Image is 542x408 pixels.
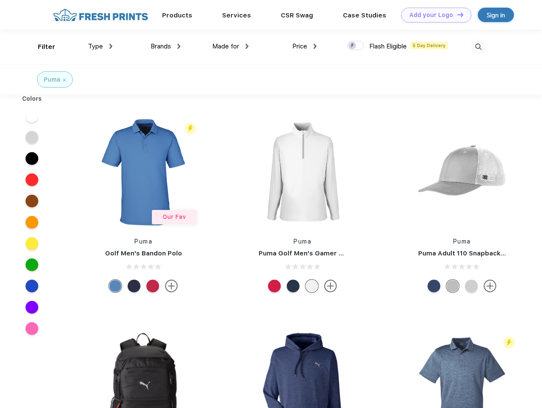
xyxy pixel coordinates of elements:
[410,42,448,49] span: 5 Day Delivery
[428,280,440,292] div: Peacoat with Qut Shd
[246,116,359,229] img: func=resize&h=266
[484,280,496,292] img: more.svg
[134,238,152,245] a: Puma
[163,213,186,220] span: Our Fav
[212,42,239,50] span: Made for
[287,280,300,292] div: Navy Blazer
[314,44,317,49] img: dropdown.png
[292,42,307,50] span: Price
[305,280,318,292] div: Bright White
[294,238,311,245] a: Puma
[465,280,478,292] div: Quarry Brt Whit
[87,116,200,229] img: func=resize&h=266
[109,44,112,49] img: dropdown.png
[405,116,519,229] img: func=resize&h=266
[105,249,182,257] a: Golf Men's Bandon Polo
[146,280,159,292] div: Ski Patrol
[185,123,196,134] img: flash_active_toggle.svg
[471,40,485,54] img: desktop_search.svg
[457,12,463,17] img: DT
[38,42,55,52] div: Filter
[453,238,471,245] a: Puma
[245,44,248,49] img: dropdown.png
[151,42,171,50] span: Brands
[165,280,178,292] img: more.svg
[409,11,453,19] div: Add your Logo
[268,280,281,292] div: Ski Patrol
[503,337,515,348] img: flash_active_toggle.svg
[44,75,60,84] div: Puma
[222,11,251,19] a: Services
[281,11,313,19] a: CSR Swag
[369,42,407,50] span: Flash Eligible
[487,10,505,20] div: Sign in
[478,8,514,22] a: Sign in
[128,280,140,292] div: Navy Blazer
[259,249,393,257] a: Puma Golf Men's Gamer Golf Quarter-Zip
[51,8,151,23] img: fo%20logo%202.webp
[88,42,103,50] span: Type
[446,280,459,292] div: Quarry with Brt Whit
[109,280,122,292] div: Lake Blue
[162,11,192,19] a: Products
[177,44,180,49] img: dropdown.png
[16,94,48,103] div: Colors
[63,79,66,82] img: filter_cancel.svg
[324,280,337,292] img: more.svg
